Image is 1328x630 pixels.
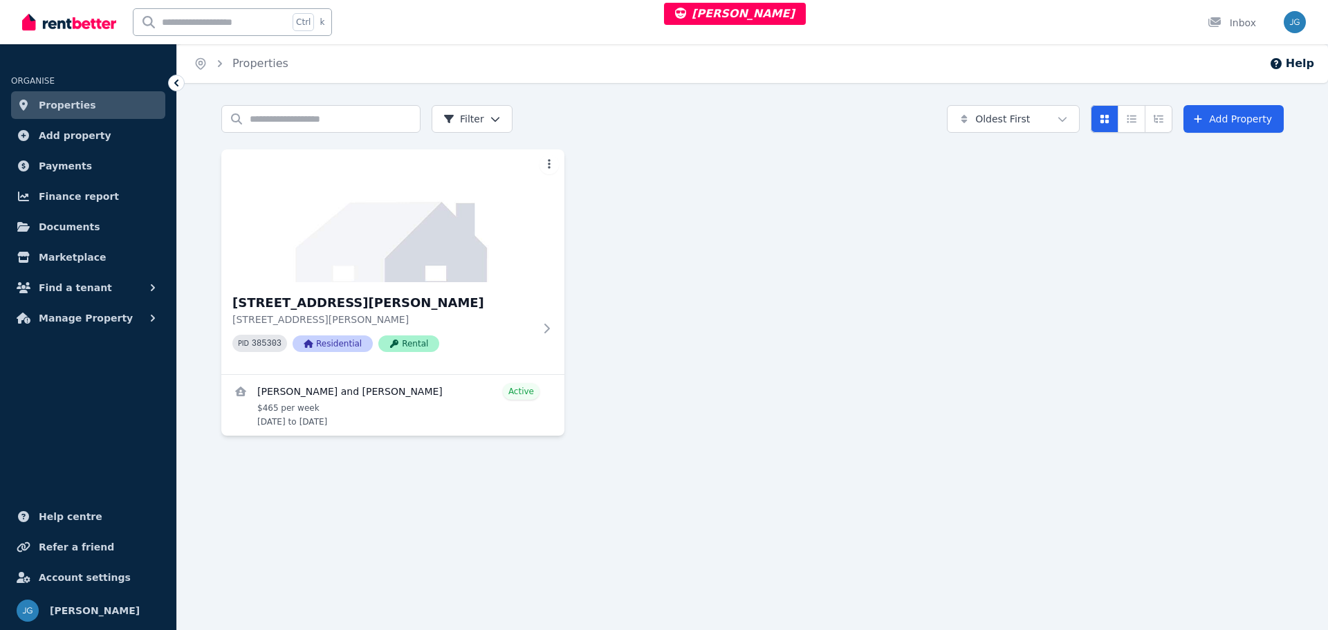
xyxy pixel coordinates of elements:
a: View details for Hannah Burton and Joshua Beaumont [221,375,564,436]
a: Refer a friend [11,533,165,561]
div: Inbox [1208,16,1256,30]
div: View options [1091,105,1172,133]
a: Add Property [1183,105,1284,133]
img: Jeremy Goldschmidt [17,600,39,622]
p: [STREET_ADDRESS][PERSON_NAME] [232,313,534,326]
button: Card view [1091,105,1118,133]
span: [PERSON_NAME] [675,7,795,20]
a: Properties [232,57,288,70]
span: Ctrl [293,13,314,31]
span: Filter [443,112,484,126]
span: Residential [293,335,373,352]
button: Oldest First [947,105,1080,133]
span: Find a tenant [39,279,112,296]
span: Account settings [39,569,131,586]
span: Help centre [39,508,102,525]
span: Marketplace [39,249,106,266]
span: Oldest First [975,112,1030,126]
a: Account settings [11,564,165,591]
button: Expanded list view [1145,105,1172,133]
code: 385303 [252,339,282,349]
span: Add property [39,127,111,144]
button: Filter [432,105,513,133]
a: Documents [11,213,165,241]
a: Add property [11,122,165,149]
img: Jeremy Goldschmidt [1284,11,1306,33]
span: Refer a friend [39,539,114,555]
span: Manage Property [39,310,133,326]
nav: Breadcrumb [177,44,305,83]
h3: [STREET_ADDRESS][PERSON_NAME] [232,293,534,313]
span: k [320,17,324,28]
a: Marketplace [11,243,165,271]
a: Payments [11,152,165,180]
img: 12 Charles Dr, Cardigan Village [221,149,564,282]
img: RentBetter [22,12,116,33]
button: Help [1269,55,1314,72]
button: Compact list view [1118,105,1145,133]
span: Documents [39,219,100,235]
a: Properties [11,91,165,119]
a: Finance report [11,183,165,210]
span: Properties [39,97,96,113]
span: Finance report [39,188,119,205]
a: Help centre [11,503,165,530]
span: Payments [39,158,92,174]
a: 12 Charles Dr, Cardigan Village[STREET_ADDRESS][PERSON_NAME][STREET_ADDRESS][PERSON_NAME]PID 3853... [221,149,564,374]
button: Find a tenant [11,274,165,302]
span: [PERSON_NAME] [50,602,140,619]
small: PID [238,340,249,347]
button: Manage Property [11,304,165,332]
button: More options [539,155,559,174]
span: ORGANISE [11,76,55,86]
span: Rental [378,335,439,352]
